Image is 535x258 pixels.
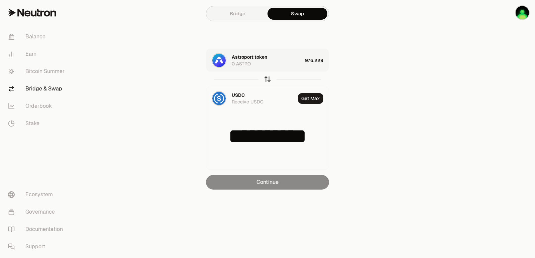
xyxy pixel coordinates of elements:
a: Earn [3,45,72,63]
button: Get Max [298,93,323,104]
button: ASTRO LogoAstroport token0 ASTRO976.229 [206,49,329,72]
div: Astroport token [232,54,267,60]
a: Documentation [3,221,72,238]
div: 0 ASTRO [232,60,251,67]
a: Stake [3,115,72,132]
a: Bridge [208,8,267,20]
div: ASTRO LogoAstroport token0 ASTRO [206,49,302,72]
a: Support [3,238,72,255]
div: Receive USDC [232,98,263,105]
div: 976.229 [305,49,329,72]
img: ASTRO Logo [212,54,226,67]
a: Swap [267,8,327,20]
a: Bridge & Swap [3,80,72,97]
a: Balance [3,28,72,45]
div: USDC LogoUSDCReceive USDC [206,87,295,110]
a: Ecosystem [3,186,72,203]
a: Bitcoin Summer [3,63,72,80]
div: USDC [232,92,245,98]
a: Orderbook [3,97,72,115]
img: USDC Logo [212,92,226,105]
a: Governance [3,203,72,221]
img: sandy mercy [516,6,529,19]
